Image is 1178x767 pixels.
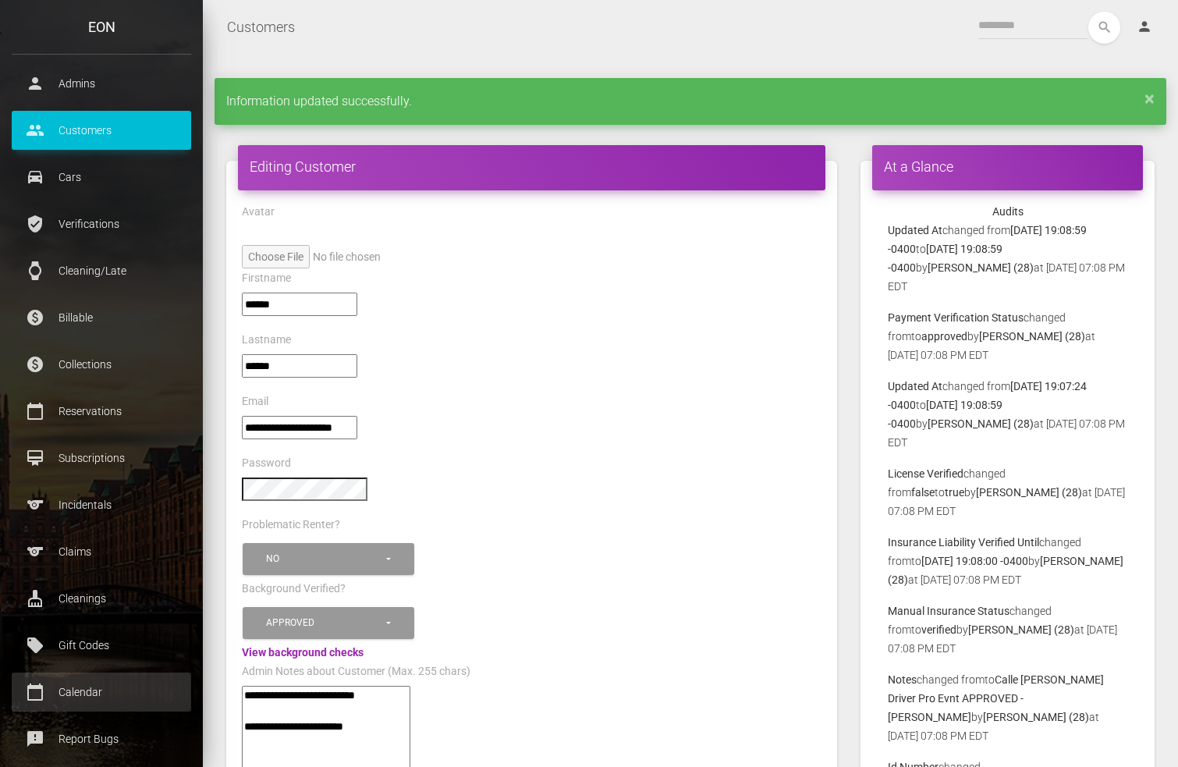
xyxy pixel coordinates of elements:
b: [PERSON_NAME] (28) [928,261,1034,274]
p: Verifications [23,212,179,236]
p: changed from to by at [DATE] 07:08 PM EDT [888,308,1127,364]
a: drive_eta Cars [12,158,191,197]
a: sports Incidentals [12,485,191,524]
a: Customers [227,8,295,47]
b: [PERSON_NAME] (28) [976,486,1082,499]
p: Billable [23,306,179,329]
h4: At a Glance [884,157,1131,176]
b: Notes [888,673,917,686]
b: [DATE] 19:08:59 -0400 [888,399,1002,430]
p: Calendar [23,680,179,704]
div: No [266,552,384,566]
p: Cars [23,165,179,189]
a: paid Collections [12,345,191,384]
h4: Editing Customer [250,157,814,176]
p: Reservations [23,399,179,423]
a: verified_user Verifications [12,204,191,243]
a: feedback Report Bugs [12,719,191,758]
label: Lastname [242,332,291,348]
b: [PERSON_NAME] (28) [928,417,1034,430]
b: [PERSON_NAME] (28) [979,330,1085,343]
p: Cleanings [23,587,179,610]
b: [PERSON_NAME] (28) [983,711,1089,723]
a: person [1125,12,1166,43]
p: Report Bugs [23,727,179,751]
strong: Audits [992,205,1024,218]
a: local_offer Gift Codes [12,626,191,665]
label: Firstname [242,271,291,286]
b: Payment Verification Status [888,311,1024,324]
b: false [911,486,935,499]
a: calendar_today Calendar [12,673,191,712]
button: search [1088,12,1120,44]
p: Subscriptions [23,446,179,470]
a: × [1144,94,1155,103]
p: Collections [23,353,179,376]
label: Background Verified? [242,581,346,597]
a: cleaning_services Cleanings [12,579,191,618]
b: approved [921,330,967,343]
label: Avatar [242,204,275,220]
p: changed from to by at [DATE] 07:08 PM EDT [888,221,1127,296]
p: Admins [23,72,179,95]
p: changed from to by at [DATE] 07:08 PM EDT [888,377,1127,452]
b: License Verified [888,467,963,480]
i: person [1137,19,1152,34]
label: Password [242,456,291,471]
p: Cleaning/Late [23,259,179,282]
p: changed from to by at [DATE] 07:08 PM EDT [888,602,1127,658]
a: View background checks [242,646,364,659]
a: calendar_today Reservations [12,392,191,431]
p: changed from to by at [DATE] 07:08 PM EDT [888,670,1127,745]
p: changed from to by at [DATE] 07:08 PM EDT [888,464,1127,520]
div: Approved [266,616,384,630]
a: paid Billable [12,298,191,337]
a: card_membership Subscriptions [12,439,191,478]
b: Insurance Liability Verified Until [888,536,1039,549]
button: Approved [243,607,414,639]
p: Incidentals [23,493,179,517]
p: Customers [23,119,179,142]
b: [DATE] 19:08:00 -0400 [921,555,1028,567]
a: sports Claims [12,532,191,571]
p: Claims [23,540,179,563]
b: Calle [PERSON_NAME] Driver Pro Evnt APPROVED - [PERSON_NAME] [888,673,1104,723]
label: Admin Notes about Customer (Max. 255 chars) [242,664,470,680]
b: [PERSON_NAME] (28) [968,623,1074,636]
b: Updated At [888,224,942,236]
p: changed from to by at [DATE] 07:08 PM EDT [888,533,1127,589]
b: Updated At [888,380,942,392]
b: Manual Insurance Status [888,605,1009,617]
label: Problematic Renter? [242,517,340,533]
b: [DATE] 19:08:59 -0400 [888,243,1002,274]
a: person Admins [12,64,191,103]
button: No [243,543,414,575]
a: people Customers [12,111,191,150]
p: Gift Codes [23,634,179,657]
div: Information updated successfully. [215,78,1166,125]
label: Email [242,394,268,410]
b: true [945,486,964,499]
a: watch Cleaning/Late [12,251,191,290]
b: verified [921,623,956,636]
